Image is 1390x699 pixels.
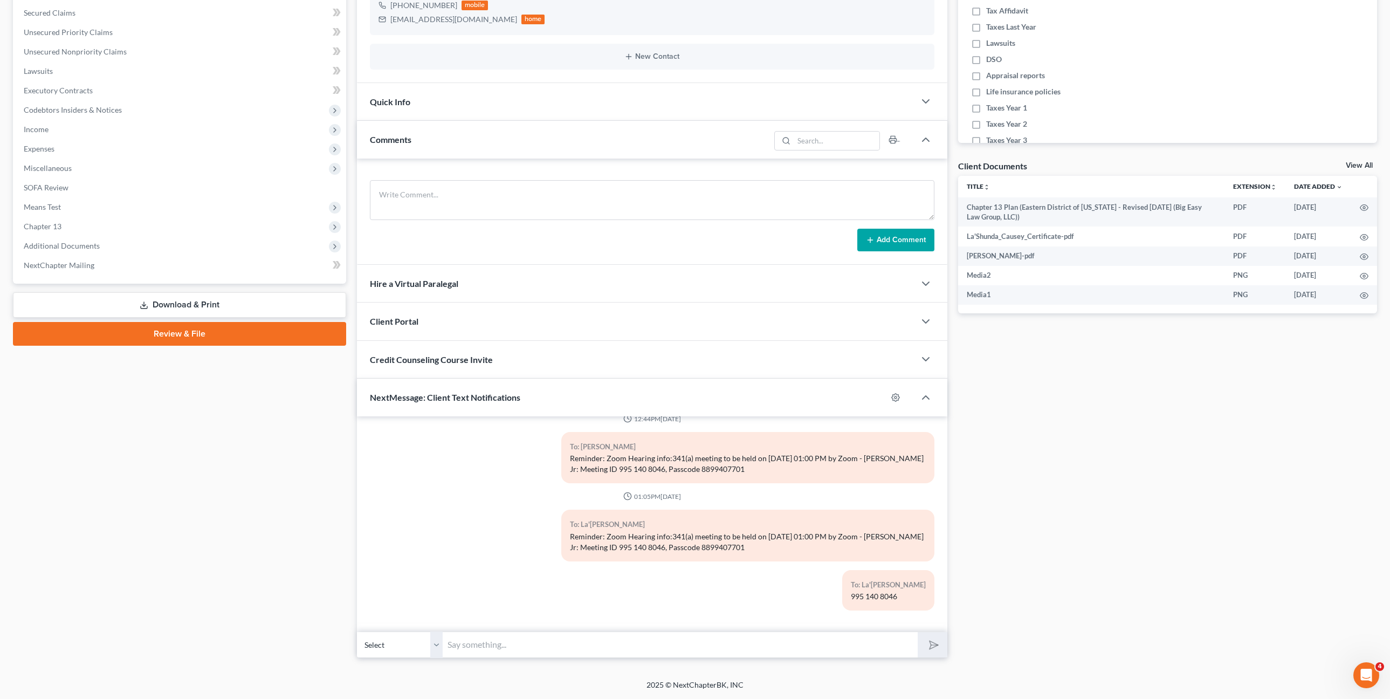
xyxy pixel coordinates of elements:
[986,135,1027,146] span: Taxes Year 3
[462,1,488,10] div: mobile
[1285,285,1351,305] td: [DATE]
[370,414,935,423] div: 12:44PM[DATE]
[370,492,935,501] div: 01:05PM[DATE]
[986,54,1002,65] span: DSO
[24,125,49,134] span: Income
[1233,182,1277,190] a: Extensionunfold_more
[370,354,493,365] span: Credit Counseling Course Invite
[986,70,1045,81] span: Appraisal reports
[24,28,113,37] span: Unsecured Priority Claims
[1375,662,1384,671] span: 4
[1224,266,1285,285] td: PNG
[24,105,122,114] span: Codebtors Insiders & Notices
[1353,662,1379,688] iframe: Intercom live chat
[24,144,54,153] span: Expenses
[15,61,346,81] a: Lawsuits
[958,197,1224,227] td: Chapter 13 Plan (Eastern District of [US_STATE] - Revised [DATE] (Big Easy Law Group, LLC))
[24,202,61,211] span: Means Test
[15,23,346,42] a: Unsecured Priority Claims
[1270,184,1277,190] i: unfold_more
[986,86,1061,97] span: Life insurance policies
[958,246,1224,266] td: [PERSON_NAME]-pdf
[958,227,1224,246] td: La'Shunda_Causey_Certificate-pdf
[24,261,94,270] span: NextChapter Mailing
[958,160,1027,172] div: Client Documents
[1285,227,1351,246] td: [DATE]
[851,591,926,602] div: 995 140 8046
[1224,246,1285,266] td: PDF
[1224,227,1285,246] td: PDF
[570,531,926,553] div: Reminder: Zoom Hearing info:341(a) meeting to be held on [DATE] 01:00 PM by Zoom - [PERSON_NAME] ...
[370,392,520,402] span: NextMessage: Client Text Notifications
[1285,246,1351,266] td: [DATE]
[13,322,346,346] a: Review & File
[986,38,1015,49] span: Lawsuits
[570,453,926,475] div: Reminder: Zoom Hearing info:341(a) meeting to be held on [DATE] 01:00 PM by Zoom - [PERSON_NAME] ...
[958,266,1224,285] td: Media2
[570,518,926,531] div: To: La'[PERSON_NAME]
[794,132,880,150] input: Search...
[570,441,926,453] div: To: [PERSON_NAME]
[24,86,93,95] span: Executory Contracts
[1294,182,1343,190] a: Date Added expand_more
[1336,184,1343,190] i: expand_more
[857,229,934,251] button: Add Comment
[24,163,72,173] span: Miscellaneous
[390,14,517,25] div: [EMAIL_ADDRESS][DOMAIN_NAME]
[986,102,1027,113] span: Taxes Year 1
[851,579,926,591] div: To: La'[PERSON_NAME]
[370,278,458,289] span: Hire a Virtual Paralegal
[370,97,410,107] span: Quick Info
[370,316,418,326] span: Client Portal
[1224,285,1285,305] td: PNG
[15,256,346,275] a: NextChapter Mailing
[1224,197,1285,227] td: PDF
[986,22,1036,32] span: Taxes Last Year
[958,285,1224,305] td: Media1
[15,178,346,197] a: SOFA Review
[521,15,545,24] div: home
[370,134,411,145] span: Comments
[1285,197,1351,227] td: [DATE]
[13,292,346,318] a: Download & Print
[967,182,990,190] a: Titleunfold_more
[24,222,61,231] span: Chapter 13
[24,66,53,76] span: Lawsuits
[15,81,346,100] a: Executory Contracts
[15,3,346,23] a: Secured Claims
[983,184,990,190] i: unfold_more
[15,42,346,61] a: Unsecured Nonpriority Claims
[986,119,1027,129] span: Taxes Year 2
[24,241,100,250] span: Additional Documents
[24,47,127,56] span: Unsecured Nonpriority Claims
[986,5,1028,16] span: Tax Affidavit
[1346,162,1373,169] a: View All
[1285,266,1351,285] td: [DATE]
[379,52,926,61] button: New Contact
[443,632,918,658] input: Say something...
[24,183,68,192] span: SOFA Review
[388,680,1002,699] div: 2025 © NextChapterBK, INC
[24,8,75,17] span: Secured Claims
